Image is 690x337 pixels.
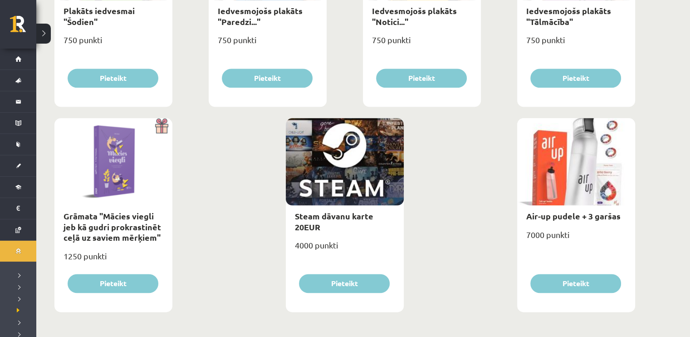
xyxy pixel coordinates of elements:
[517,32,635,55] div: 750 punkti
[517,227,635,250] div: 7000 punkti
[209,32,327,55] div: 750 punkti
[222,69,313,88] button: Pieteikt
[286,238,404,260] div: 4000 punkti
[299,274,390,293] button: Pieteikt
[526,5,611,26] a: Iedvesmojošs plakāts "Tālmācība"
[54,32,172,55] div: 750 punkti
[530,69,621,88] button: Pieteikt
[68,69,158,88] button: Pieteikt
[376,69,467,88] button: Pieteikt
[68,274,158,293] button: Pieteikt
[526,211,621,221] a: Air-up pudele + 3 garšas
[152,118,172,134] img: Dāvana ar pārsteigumu
[64,211,161,243] a: Grāmata "Mācies viegli jeb kā gudri prokrastinēt ceļā uz saviem mērķiem"
[530,274,621,293] button: Pieteikt
[54,248,172,271] div: 1250 punkti
[363,32,481,55] div: 750 punkti
[64,5,135,26] a: Plakāts iedvesmai "Šodien"
[218,5,303,26] a: Iedvesmojošs plakāts "Paredzi..."
[372,5,457,26] a: Iedvesmojošs plakāts "Notici..."
[295,211,373,232] a: Steam dāvanu karte 20EUR
[10,16,36,39] a: Rīgas 1. Tālmācības vidusskola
